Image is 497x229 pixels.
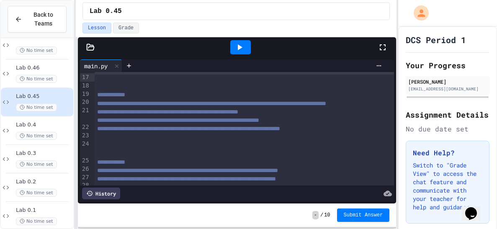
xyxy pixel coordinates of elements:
div: 18 [80,82,90,90]
div: main.py [80,62,112,70]
div: No due date set [406,124,489,134]
span: Back to Teams [27,10,59,28]
div: 28 [80,181,90,190]
h2: Assignment Details [406,109,489,121]
div: 20 [80,98,90,106]
button: Submit Answer [337,208,390,222]
span: No time set [16,46,57,54]
div: 23 [80,131,90,140]
h3: Need Help? [413,148,482,158]
span: No time set [16,160,57,168]
h1: DCS Period 1 [406,34,466,46]
span: Lab 0.4 [16,121,72,129]
div: 19 [80,90,90,98]
button: Lesson [82,23,111,33]
span: No time set [16,132,57,140]
div: My Account [405,3,431,23]
div: main.py [80,59,122,72]
div: [EMAIL_ADDRESS][DOMAIN_NAME] [408,86,487,92]
span: Lab 0.46 [16,64,72,72]
span: Lab 0.3 [16,150,72,157]
span: No time set [16,75,57,83]
p: Switch to "Grade View" to access the chat feature and communicate with your teacher for help and ... [413,161,482,211]
div: History [82,188,120,199]
span: Lab 0.45 [90,6,122,16]
span: No time set [16,103,57,111]
div: 27 [80,173,90,182]
span: - [312,211,319,219]
span: Submit Answer [344,212,383,219]
span: 10 [324,212,330,219]
div: 25 [80,157,90,165]
span: Lab 0.2 [16,178,72,185]
span: No time set [16,217,57,225]
iframe: chat widget [462,196,489,221]
div: 26 [80,165,90,173]
h2: Your Progress [406,59,489,71]
span: Lab 0.45 [16,93,72,100]
div: 17 [80,73,90,82]
span: No time set [16,189,57,197]
div: 22 [80,123,90,131]
div: 21 [80,106,90,123]
div: [PERSON_NAME] [408,78,487,85]
span: / [320,212,323,219]
div: 24 [80,140,90,157]
button: Grade [113,23,139,33]
button: Back to Teams [8,6,67,33]
span: Lab 0.1 [16,207,72,214]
